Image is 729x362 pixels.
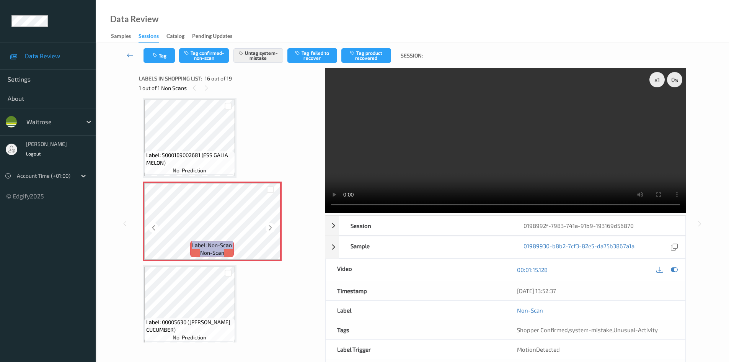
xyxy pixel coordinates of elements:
button: Tag [144,48,175,63]
div: Label Trigger [326,340,506,359]
a: Non-Scan [517,306,543,314]
div: Data Review [110,15,158,23]
div: x 1 [649,72,665,87]
div: Sample01989930-b8b2-7cf3-82e5-da75b3867a1a [325,236,686,259]
div: 1 out of 1 Non Scans [139,83,320,93]
div: Session0198992f-7983-741a-91b9-193169d56870 [325,216,686,236]
div: [DATE] 13:52:37 [517,287,674,295]
a: 00:01:15.128 [517,266,548,274]
button: Tag product recovered [341,48,391,63]
span: non-scan [200,249,224,257]
span: Unusual-Activity [613,326,658,333]
div: MotionDetected [506,340,685,359]
div: Catalog [166,32,184,42]
a: Pending Updates [192,31,240,42]
span: no-prediction [173,334,206,341]
div: Session [339,216,512,235]
a: Catalog [166,31,192,42]
button: Untag system-mistake [233,48,283,63]
a: 01989930-b8b2-7cf3-82e5-da75b3867a1a [524,242,634,252]
div: 0 s [667,72,682,87]
div: Label [326,301,506,320]
div: Timestamp [326,281,506,300]
a: Samples [111,31,139,42]
button: Tag confirmed-non-scan [179,48,229,63]
span: system-mistake [569,326,612,333]
div: Sessions [139,32,159,43]
div: 0198992f-7983-741a-91b9-193169d56870 [512,216,685,235]
span: Labels in shopping list: [139,75,202,82]
span: Label: Non-Scan [192,241,232,249]
span: no-prediction [173,167,206,174]
span: Shopper Confirmed [517,326,568,333]
div: Samples [111,32,131,42]
span: 16 out of 19 [205,75,232,82]
div: Tags [326,320,506,339]
div: Pending Updates [192,32,232,42]
a: Sessions [139,31,166,43]
span: , , [517,326,658,333]
button: Tag failed to recover [287,48,337,63]
span: Session: [401,52,423,59]
div: Video [326,259,506,281]
span: Label: 00005630 ([PERSON_NAME] CUCUMBER) [146,318,233,334]
div: Sample [339,236,512,258]
span: Label: 5000169002681 (ESS GALIA MELON) [146,151,233,167]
